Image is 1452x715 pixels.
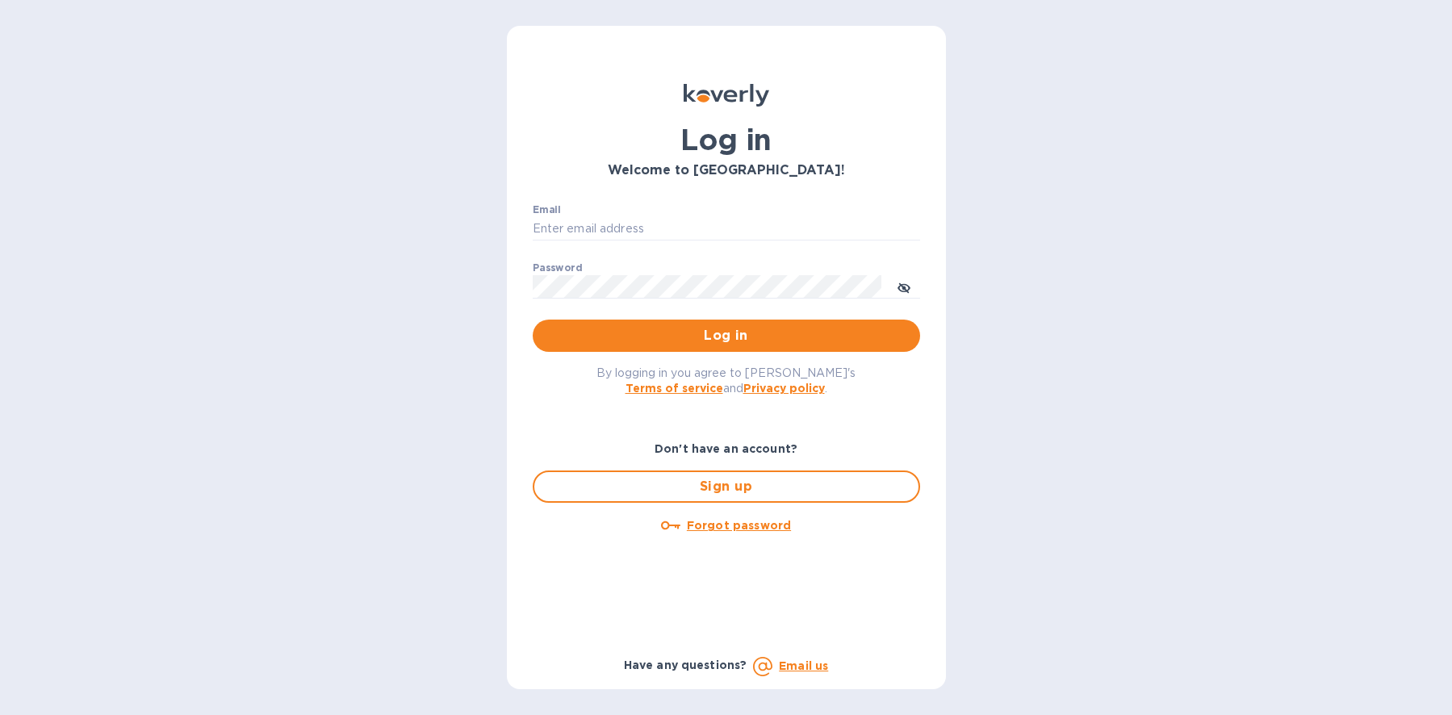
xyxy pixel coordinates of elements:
a: Terms of service [626,382,723,395]
b: Don't have an account? [655,442,797,455]
button: Sign up [533,470,920,503]
input: Enter email address [533,217,920,241]
label: Password [533,263,582,273]
h1: Log in [533,123,920,157]
span: Log in [546,326,907,345]
u: Forgot password [687,519,791,532]
h3: Welcome to [GEOGRAPHIC_DATA]! [533,163,920,178]
img: Koverly [684,84,769,107]
a: Privacy policy [743,382,825,395]
span: Sign up [547,477,906,496]
b: Have any questions? [624,659,747,671]
a: Email us [779,659,828,672]
span: By logging in you agree to [PERSON_NAME]'s and . [596,366,856,395]
label: Email [533,205,561,215]
button: toggle password visibility [888,270,920,303]
button: Log in [533,320,920,352]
